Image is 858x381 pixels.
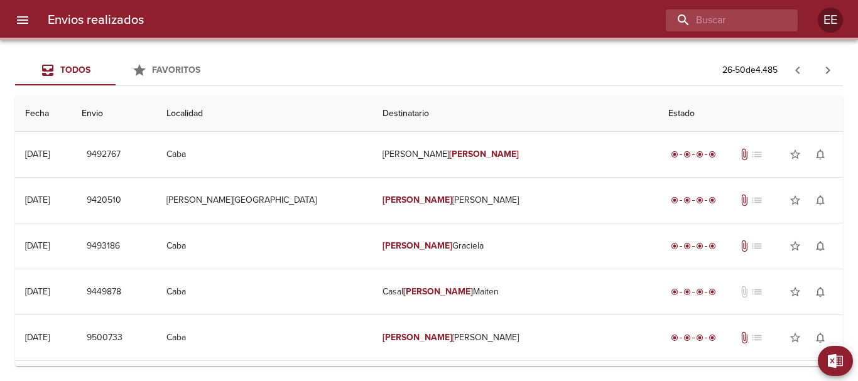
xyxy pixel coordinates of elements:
span: No tiene pedido asociado [751,286,763,298]
span: radio_button_checked [683,151,691,158]
span: radio_button_checked [671,288,678,296]
span: radio_button_checked [671,242,678,250]
span: radio_button_checked [709,288,716,296]
span: radio_button_checked [671,196,678,204]
td: [PERSON_NAME][GEOGRAPHIC_DATA] [156,178,373,223]
span: Tiene documentos adjuntos [738,331,751,344]
div: Entregado [668,194,719,207]
em: [PERSON_NAME] [449,149,519,159]
span: notifications_none [814,148,827,161]
span: star_border [789,194,801,207]
span: radio_button_checked [696,334,703,341]
td: Caba [156,132,373,177]
em: [PERSON_NAME] [383,195,452,205]
button: Agregar a favoritos [783,142,808,167]
th: Fecha [15,96,72,132]
td: [PERSON_NAME] [372,132,658,177]
div: EE [818,8,843,33]
input: buscar [666,9,776,31]
button: 9449878 [82,281,126,304]
button: Agregar a favoritos [783,279,808,304]
span: radio_button_checked [709,151,716,158]
td: Caba [156,269,373,314]
span: notifications_none [814,194,827,207]
span: 9493186 [87,239,120,254]
span: Tiene documentos adjuntos [738,240,751,252]
span: radio_button_checked [696,151,703,158]
button: 9420510 [82,189,126,212]
span: No tiene pedido asociado [751,240,763,252]
span: 9492767 [87,147,121,163]
span: Todos [60,65,90,75]
div: [DATE] [25,240,50,251]
span: radio_button_checked [683,242,691,250]
span: radio_button_checked [671,151,678,158]
em: [PERSON_NAME] [403,286,473,297]
span: radio_button_checked [671,334,678,341]
span: notifications_none [814,331,827,344]
span: radio_button_checked [709,196,716,204]
button: Activar notificaciones [808,188,833,213]
td: Caba [156,315,373,360]
button: 9492767 [82,143,126,166]
th: Localidad [156,96,373,132]
div: [DATE] [25,149,50,159]
button: menu [8,5,38,35]
span: No tiene documentos adjuntos [738,286,751,298]
span: 9449878 [87,284,121,300]
div: [DATE] [25,332,50,343]
button: Agregar a favoritos [783,325,808,350]
th: Envio [72,96,156,132]
span: radio_button_checked [709,242,716,250]
span: star_border [789,286,801,298]
span: notifications_none [814,240,827,252]
th: Destinatario [372,96,658,132]
div: [DATE] [25,286,50,297]
span: 9500733 [87,330,122,346]
span: radio_button_checked [696,288,703,296]
span: No tiene pedido asociado [751,331,763,344]
div: [DATE] [25,195,50,205]
div: Entregado [668,240,719,252]
span: No tiene pedido asociado [751,148,763,161]
td: Graciela [372,223,658,269]
span: Pagina siguiente [813,55,843,85]
span: radio_button_checked [683,334,691,341]
th: Estado [658,96,843,132]
button: Agregar a favoritos [783,188,808,213]
button: Activar notificaciones [808,279,833,304]
button: Activar notificaciones [808,233,833,259]
span: notifications_none [814,286,827,298]
div: Entregado [668,331,719,344]
em: [PERSON_NAME] [383,240,452,251]
span: star_border [789,148,801,161]
td: [PERSON_NAME] [372,315,658,360]
div: Entregado [668,286,719,298]
button: Activar notificaciones [808,142,833,167]
span: radio_button_checked [683,196,691,204]
span: Tiene documentos adjuntos [738,148,751,161]
button: Activar notificaciones [808,325,833,350]
span: Tiene documentos adjuntos [738,194,751,207]
td: Caba [156,223,373,269]
span: radio_button_checked [696,242,703,250]
p: 26 - 50 de 4.485 [722,64,778,77]
span: Favoritos [152,65,200,75]
button: Exportar Excel [818,346,853,376]
span: Pagina anterior [783,63,813,76]
span: radio_button_checked [683,288,691,296]
span: 9420510 [87,193,121,208]
td: Casal Maiten [372,269,658,314]
span: No tiene pedido asociado [751,194,763,207]
span: radio_button_checked [696,196,703,204]
em: [PERSON_NAME] [383,332,452,343]
span: radio_button_checked [709,334,716,341]
span: star_border [789,240,801,252]
div: Tabs Envios [15,55,216,85]
td: [PERSON_NAME] [372,178,658,223]
button: Agregar a favoritos [783,233,808,259]
button: 9500733 [82,326,128,350]
div: Entregado [668,148,719,161]
span: star_border [789,331,801,344]
button: 9493186 [82,235,125,258]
